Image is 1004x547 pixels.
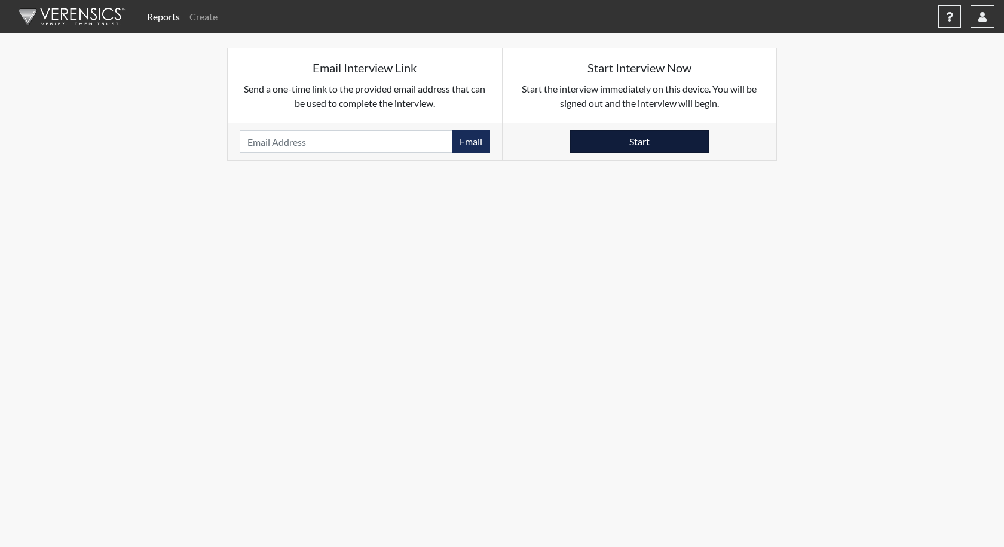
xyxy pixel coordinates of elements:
h5: Email Interview Link [240,60,490,75]
p: Start the interview immediately on this device. You will be signed out and the interview will begin. [515,82,765,111]
h5: Start Interview Now [515,60,765,75]
button: Start [570,130,709,153]
input: Email Address [240,130,452,153]
button: Email [452,130,490,153]
p: Send a one-time link to the provided email address that can be used to complete the interview. [240,82,490,111]
a: Create [185,5,222,29]
a: Reports [142,5,185,29]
